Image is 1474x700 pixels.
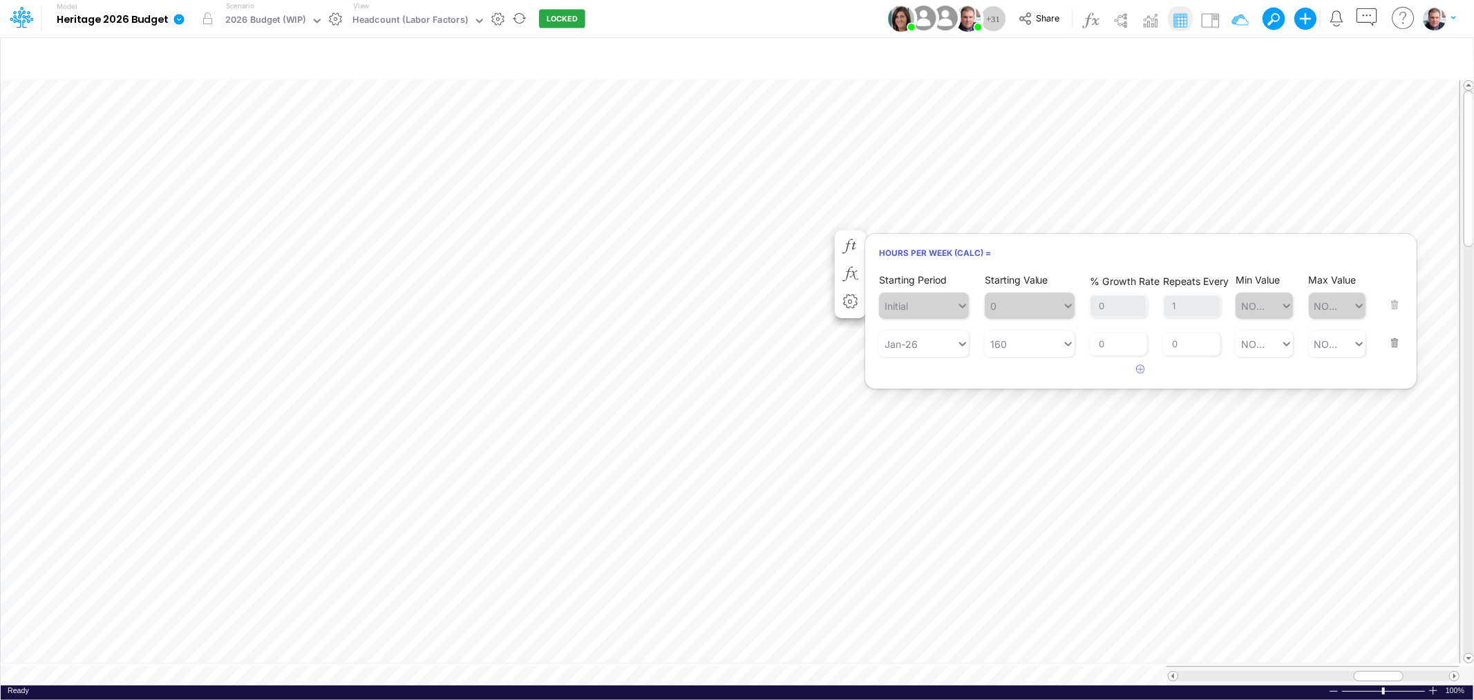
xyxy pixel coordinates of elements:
[1446,685,1466,696] div: Zoom level
[12,44,1173,72] input: Type a title here
[539,10,585,28] button: LOCKED
[1314,337,1343,351] div: NONE
[1341,685,1428,696] div: Zoom
[865,241,1417,265] h6: Hours Per Week (Calc) =
[57,14,168,26] b: Heritage 2026 Budget
[929,3,961,34] img: User Image Icon
[879,273,947,287] label: Starting Period
[1012,8,1069,30] button: Share
[1241,337,1269,351] div: NONE
[226,1,254,11] label: Scenario
[1446,685,1466,696] span: 100%
[885,337,918,351] div: Jan-26
[1381,315,1399,353] button: Remove row
[986,15,1000,24] span: + 31
[1163,274,1229,288] label: Repeats Every
[954,6,981,32] img: User Image Icon
[908,3,939,34] img: User Image Icon
[353,1,369,11] label: View
[1036,12,1059,23] span: Share
[1428,685,1439,696] div: Zoom In
[8,686,29,694] span: Ready
[985,273,1048,287] label: Starting Value
[8,685,29,696] div: In Ready mode
[1236,273,1280,287] label: Min Value
[1328,686,1339,697] div: Zoom Out
[888,6,914,32] img: User Image Icon
[225,13,306,29] div: 2026 Budget (WIP)
[57,3,77,11] label: Model
[1382,688,1385,694] div: Zoom
[990,337,1007,351] div: 160
[1329,10,1345,26] a: Notifications
[1309,273,1357,287] label: Max Value
[1090,274,1160,288] label: % Growth Rate
[352,13,468,29] div: Headcount (Labor Factors)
